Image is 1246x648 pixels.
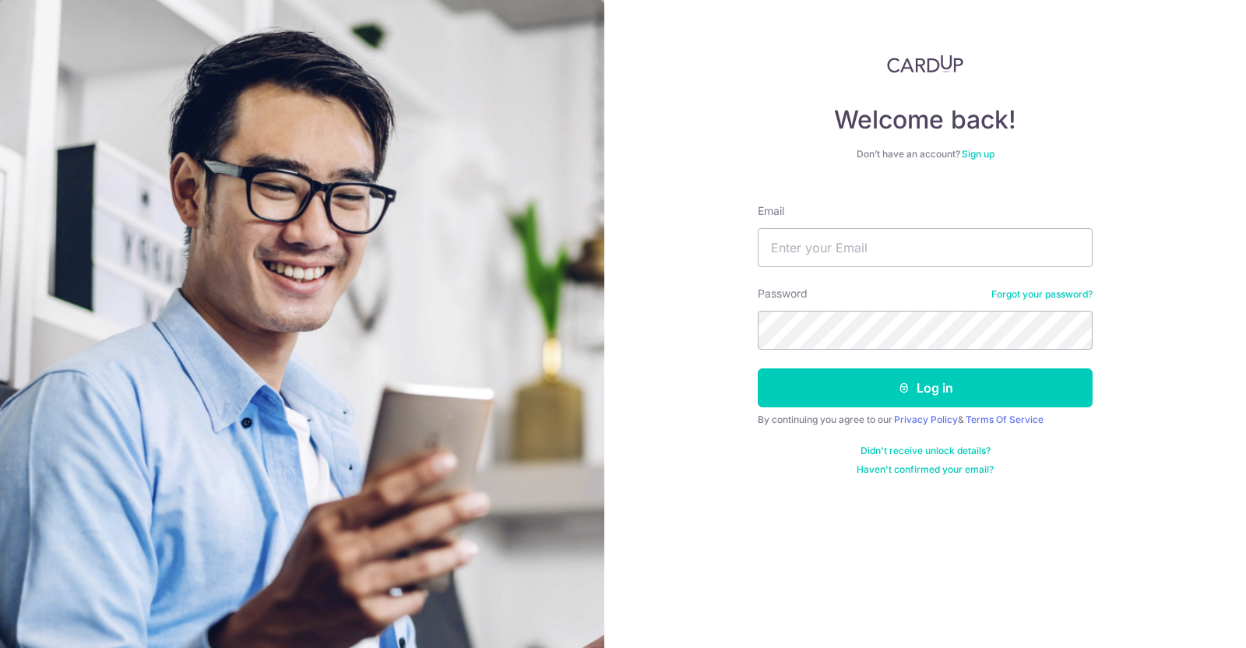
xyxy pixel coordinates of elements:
a: Sign up [962,148,994,160]
a: Forgot your password? [991,288,1093,301]
a: Haven't confirmed your email? [857,463,994,476]
div: By continuing you agree to our & [758,414,1093,426]
button: Log in [758,368,1093,407]
img: CardUp Logo [887,55,963,73]
a: Didn't receive unlock details? [861,445,991,457]
input: Enter your Email [758,228,1093,267]
h4: Welcome back! [758,104,1093,136]
a: Privacy Policy [894,414,958,425]
a: Terms Of Service [966,414,1044,425]
label: Email [758,203,784,219]
label: Password [758,286,808,301]
div: Don’t have an account? [758,148,1093,160]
